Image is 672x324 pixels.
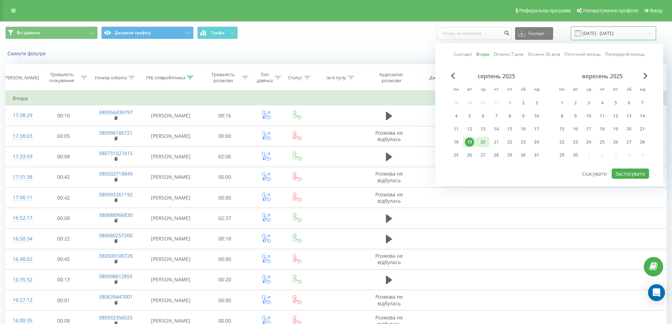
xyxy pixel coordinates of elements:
div: нд 3 серп 2025 р. [530,98,543,108]
a: 380688966830 [99,212,133,218]
a: 380502718849 [99,170,133,177]
button: Джерела трафіку [101,26,194,39]
td: 00:20 [199,269,250,290]
div: Тривалість розмови [206,72,241,84]
td: 00:05 [38,126,89,146]
button: Всі дзвінки [5,26,98,39]
div: 25 [452,151,461,160]
td: 00:22 [38,228,89,249]
div: ср 10 вер 2025 р. [582,111,595,121]
div: 20 [624,124,634,134]
div: 8 [557,111,567,121]
div: 20 [478,137,488,147]
abbr: субота [518,85,528,95]
div: пт 1 серп 2025 р. [503,98,516,108]
div: чт 14 серп 2025 р. [490,124,503,134]
div: 11 [452,124,461,134]
div: нд 21 вер 2025 р. [636,124,649,134]
td: 02:37 [199,208,250,228]
td: 00:42 [38,167,89,187]
div: пн 8 вер 2025 р. [555,111,569,121]
div: чт 7 серп 2025 р. [490,111,503,121]
div: ПІБ співробітника [146,75,185,81]
div: пн 4 серп 2025 р. [449,111,463,121]
a: 380932356525 [99,314,133,321]
td: 00:00 [199,126,250,146]
abbr: понеділок [557,85,567,95]
abbr: неділя [637,85,648,95]
td: 02:06 [199,146,250,167]
button: Застосувати [612,169,649,179]
abbr: середа [478,85,488,95]
a: Останні 7 днів [494,51,523,57]
div: чт 25 вер 2025 р. [595,137,609,147]
a: Вчора [476,51,489,57]
div: ср 24 вер 2025 р. [582,137,595,147]
div: [PERSON_NAME] [3,75,39,81]
div: 13 [624,111,634,121]
div: сб 20 вер 2025 р. [622,124,636,134]
div: 4 [598,98,607,108]
td: [PERSON_NAME] [142,146,199,167]
div: 17:06:11 [13,191,31,204]
div: пт 8 серп 2025 р. [503,111,516,121]
div: 11 [598,111,607,121]
div: пт 29 серп 2025 р. [503,150,516,160]
div: 17:33:59 [13,150,31,164]
a: Сьогодні [454,51,472,57]
span: Розмова не відбулась [375,252,403,265]
div: 17 [584,124,593,134]
div: нд 14 вер 2025 р. [636,111,649,121]
a: 380993261192 [99,191,133,198]
div: ср 27 серп 2025 р. [476,150,490,160]
div: ср 17 вер 2025 р. [582,124,595,134]
td: 00:00 [199,249,250,269]
div: 23 [519,137,528,147]
div: чт 21 серп 2025 р. [490,137,503,147]
div: 22 [557,137,567,147]
abbr: четвер [491,85,502,95]
div: 12 [465,124,474,134]
div: пн 22 вер 2025 р. [555,137,569,147]
abbr: субота [624,85,634,95]
div: 6 [478,111,488,121]
a: Останні 30 днів [528,51,560,57]
div: пн 29 вер 2025 р. [555,150,569,160]
div: 2 [571,98,580,108]
span: Розмова не відбулась [375,293,403,306]
span: Розмова не відбулась [375,170,403,183]
div: 17:38:29 [13,109,31,122]
div: 5 [611,98,620,108]
div: 9 [571,111,580,121]
div: 23 [571,137,580,147]
button: Експорт [515,27,553,40]
div: 16 [571,124,580,134]
div: вт 12 серп 2025 р. [463,124,476,134]
span: Next Month [643,73,648,79]
div: вт 9 вер 2025 р. [569,111,582,121]
div: серпень 2025 [449,73,543,80]
abbr: п’ятниця [504,85,515,95]
div: нд 7 вер 2025 р. [636,98,649,108]
div: 16:52:17 [13,211,31,225]
div: сб 9 серп 2025 р. [516,111,530,121]
td: [PERSON_NAME] [142,105,199,126]
div: ср 13 серп 2025 р. [476,124,490,134]
div: 19 [465,137,474,147]
div: вт 16 вер 2025 р. [569,124,582,134]
div: нд 10 серп 2025 р. [530,111,543,121]
td: [PERSON_NAME] [142,126,199,146]
div: 29 [557,151,567,160]
div: нд 28 вер 2025 р. [636,137,649,147]
div: пт 19 вер 2025 р. [609,124,622,134]
div: сб 13 вер 2025 р. [622,111,636,121]
div: 14 [638,111,647,121]
span: Всі дзвінки [17,30,40,36]
span: Вихід [650,8,662,13]
td: Вчора [6,91,667,105]
abbr: понеділок [451,85,461,95]
div: 5 [465,111,474,121]
div: вт 5 серп 2025 р. [463,111,476,121]
div: пн 11 серп 2025 р. [449,124,463,134]
abbr: четвер [597,85,607,95]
